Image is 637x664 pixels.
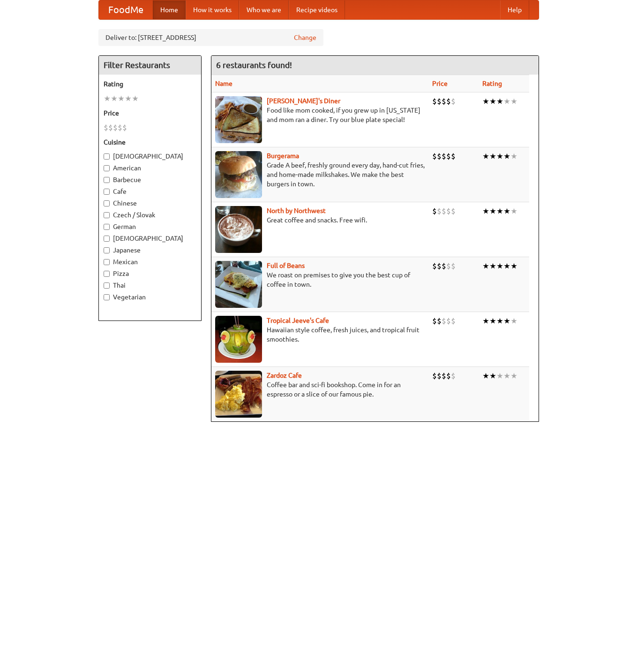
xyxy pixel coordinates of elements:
[500,0,529,19] a: Help
[432,371,437,381] li: $
[215,380,425,399] p: Coffee bar and sci-fi bookshop. Come in for an espresso or a slice of our famous pie.
[267,152,299,160] a: Burgerama
[503,316,510,326] li: ★
[104,108,196,118] h5: Price
[503,206,510,216] li: ★
[437,261,442,271] li: $
[267,372,302,379] a: Zardoz Cafe
[451,151,456,161] li: $
[482,371,489,381] li: ★
[104,165,110,171] input: American
[104,189,110,195] input: Cafe
[267,207,326,214] a: North by Northwest
[489,206,496,216] li: ★
[267,97,340,105] a: [PERSON_NAME]'s Diner
[215,316,262,363] img: jeeves.jpg
[215,106,425,124] p: Food like mom cooked, if you grew up in [US_STATE] and mom ran a diner. Try our blue plate special!
[437,151,442,161] li: $
[482,261,489,271] li: ★
[510,371,517,381] li: ★
[99,56,201,75] h4: Filter Restaurants
[294,33,316,42] a: Change
[510,96,517,107] li: ★
[118,93,125,104] li: ★
[510,316,517,326] li: ★
[267,262,305,269] a: Full of Beans
[104,175,196,184] label: Barbecue
[215,215,425,225] p: Great coffee and snacks. Free wifi.
[111,93,118,104] li: ★
[446,371,451,381] li: $
[215,206,262,253] img: north.jpg
[104,177,110,183] input: Barbecue
[98,29,323,46] div: Deliver to: [STREET_ADDRESS]
[442,206,446,216] li: $
[489,261,496,271] li: ★
[118,122,122,133] li: $
[442,151,446,161] li: $
[437,96,442,107] li: $
[442,96,446,107] li: $
[446,96,451,107] li: $
[104,210,196,220] label: Czech / Slovak
[215,371,262,418] img: zardoz.jpg
[432,96,437,107] li: $
[451,261,456,271] li: $
[104,292,196,302] label: Vegetarian
[496,206,503,216] li: ★
[153,0,186,19] a: Home
[496,316,503,326] li: ★
[446,151,451,161] li: $
[215,325,425,344] p: Hawaiian style coffee, fresh juices, and tropical fruit smoothies.
[446,316,451,326] li: $
[104,271,110,277] input: Pizza
[451,206,456,216] li: $
[104,79,196,89] h5: Rating
[451,371,456,381] li: $
[489,371,496,381] li: ★
[503,371,510,381] li: ★
[125,93,132,104] li: ★
[104,212,110,218] input: Czech / Slovak
[482,151,489,161] li: ★
[215,96,262,143] img: sallys.jpg
[442,371,446,381] li: $
[104,236,110,242] input: [DEMOGRAPHIC_DATA]
[489,96,496,107] li: ★
[132,93,139,104] li: ★
[104,152,196,161] label: [DEMOGRAPHIC_DATA]
[104,93,111,104] li: ★
[104,153,110,160] input: [DEMOGRAPHIC_DATA]
[289,0,345,19] a: Recipe videos
[104,198,196,208] label: Chinese
[432,151,437,161] li: $
[496,261,503,271] li: ★
[104,163,196,173] label: American
[496,96,503,107] li: ★
[186,0,239,19] a: How it works
[104,282,110,289] input: Thai
[104,269,196,278] label: Pizza
[510,151,517,161] li: ★
[104,259,110,265] input: Mexican
[104,200,110,206] input: Chinese
[432,206,437,216] li: $
[215,160,425,189] p: Grade A beef, freshly ground every day, hand-cut fries, and home-made milkshakes. We make the bes...
[215,80,232,87] a: Name
[451,316,456,326] li: $
[215,151,262,198] img: burgerama.jpg
[489,151,496,161] li: ★
[510,261,517,271] li: ★
[104,224,110,230] input: German
[216,61,292,69] ng-pluralize: 6 restaurants found!
[482,96,489,107] li: ★
[482,80,502,87] a: Rating
[108,122,113,133] li: $
[104,187,196,196] label: Cafe
[503,96,510,107] li: ★
[510,206,517,216] li: ★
